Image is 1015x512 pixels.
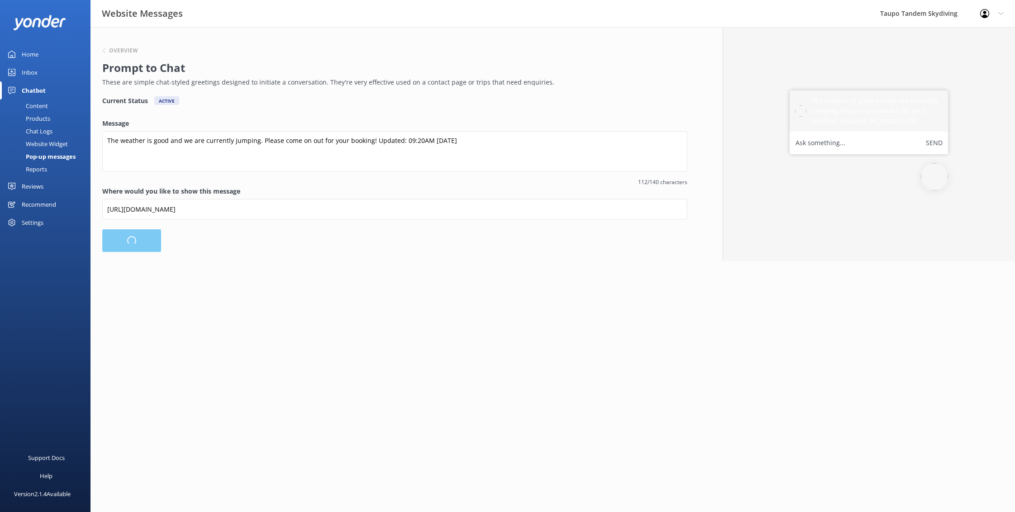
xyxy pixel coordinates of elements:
div: Version 2.1.4 Available [14,485,71,503]
div: Settings [22,213,43,232]
label: Message [102,119,687,128]
h2: Prompt to Chat [102,59,683,76]
a: Reports [5,163,91,175]
div: Reviews [22,177,43,195]
div: Website Widget [5,137,68,150]
div: Support Docs [28,449,65,467]
h6: Overview [109,48,138,53]
div: Inbox [22,63,38,81]
div: Chatbot [22,81,46,100]
div: Content [5,100,48,112]
textarea: The weather is good and we are currently jumping. Please come on out for your booking! Updated: 0... [102,131,687,172]
div: Pop-up messages [5,150,76,163]
img: yonder-white-logo.png [14,15,66,30]
label: Where would you like to show this message [102,186,687,196]
div: Reports [5,163,47,175]
div: Help [40,467,52,485]
a: Pop-up messages [5,150,91,163]
button: Send [926,137,943,149]
span: 112/140 characters [102,178,687,186]
input: https://www.example.com/page [102,199,687,219]
h4: Current Status [102,96,148,105]
a: Website Widget [5,137,91,150]
div: Home [22,45,38,63]
div: Recommend [22,195,56,213]
a: Products [5,112,91,125]
a: Chat Logs [5,125,91,137]
p: These are simple chat-styled greetings designed to initiate a conversation. They're very effectiv... [102,77,683,87]
div: Active [154,96,179,105]
div: Chat Logs [5,125,52,137]
h3: Website Messages [102,6,183,21]
label: Ask something... [796,137,845,149]
div: Products [5,112,50,125]
h5: The weather is good and we are currently jumping. Please come on out for your booking! Updated: 0... [812,96,943,126]
button: Overview [102,48,138,53]
a: Content [5,100,91,112]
